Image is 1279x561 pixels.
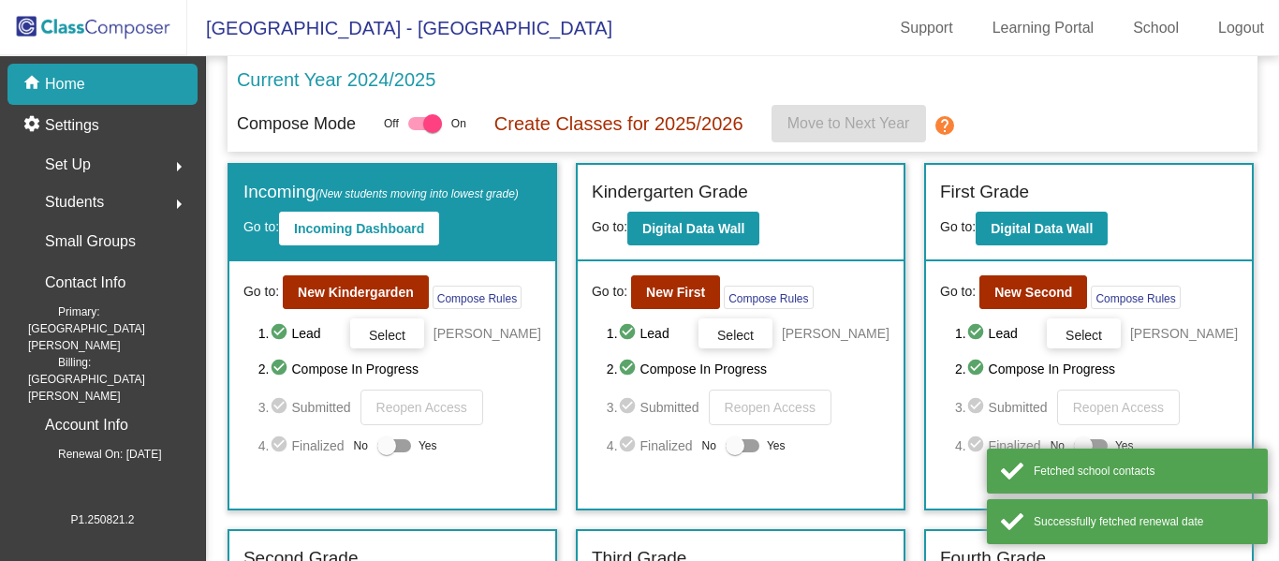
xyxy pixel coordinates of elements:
p: Small Groups [45,229,136,255]
button: Select [698,318,772,348]
span: 4. Finalized [258,435,345,457]
mat-icon: check_circle [966,358,989,380]
mat-icon: help [934,114,956,137]
span: No [702,437,716,454]
mat-icon: check_circle [618,396,640,419]
span: 2. Compose In Progress [607,358,889,380]
span: [PERSON_NAME] [1130,324,1238,343]
span: (New students moving into lowest grade) [316,187,519,200]
span: Move to Next Year [787,115,910,131]
span: Go to: [940,219,976,234]
div: Successfully fetched renewal date [1034,513,1254,530]
span: Go to: [940,282,976,302]
span: Go to: [243,219,279,234]
b: New Second [994,285,1072,300]
span: [PERSON_NAME] [782,324,889,343]
p: Current Year 2024/2025 [237,66,435,94]
span: Billing: [GEOGRAPHIC_DATA][PERSON_NAME] [28,354,198,405]
a: Support [886,13,968,43]
a: School [1118,13,1194,43]
span: 1. Lead [258,322,341,345]
span: 1. Lead [607,322,689,345]
mat-icon: settings [22,114,45,137]
span: On [451,115,466,132]
span: 2. Compose In Progress [258,358,541,380]
b: New Kindergarden [298,285,414,300]
b: Incoming Dashboard [294,221,424,236]
span: Yes [1115,435,1134,457]
button: Reopen Access [1057,390,1180,425]
button: New First [631,275,720,309]
mat-icon: check_circle [618,322,640,345]
span: 2. Compose In Progress [955,358,1238,380]
span: Students [45,189,104,215]
mat-icon: check_circle [618,358,640,380]
button: New Second [979,275,1087,309]
span: Select [1066,328,1102,343]
span: Select [369,328,405,343]
mat-icon: home [22,73,45,96]
mat-icon: check_circle [966,435,989,457]
button: New Kindergarden [283,275,429,309]
button: Digital Data Wall [976,212,1108,245]
button: Incoming Dashboard [279,212,439,245]
mat-icon: check_circle [966,322,989,345]
span: Yes [767,435,786,457]
button: Digital Data Wall [627,212,759,245]
span: Off [384,115,399,132]
span: 3. Submitted [607,396,699,419]
button: Select [350,318,424,348]
a: Logout [1203,13,1279,43]
p: Settings [45,114,99,137]
div: Fetched school contacts [1034,463,1254,480]
label: First Grade [940,179,1029,206]
span: No [354,437,368,454]
span: 4. Finalized [607,435,693,457]
button: Reopen Access [709,390,831,425]
span: Go to: [592,219,627,234]
b: Digital Data Wall [991,221,1093,236]
span: Reopen Access [725,400,816,415]
span: 3. Submitted [258,396,351,419]
p: Create Classes for 2025/2026 [494,110,743,138]
span: Reopen Access [1073,400,1164,415]
button: Reopen Access [360,390,483,425]
mat-icon: arrow_right [168,155,190,178]
p: Contact Info [45,270,125,296]
span: 1. Lead [955,322,1037,345]
span: Renewal On: [DATE] [28,446,161,463]
button: Compose Rules [724,286,813,309]
mat-icon: check_circle [270,358,292,380]
span: No [1051,437,1065,454]
span: Set Up [45,152,91,178]
label: Incoming [243,179,519,206]
mat-icon: check_circle [618,435,640,457]
span: 4. Finalized [955,435,1041,457]
p: Account Info [45,412,128,438]
a: Learning Portal [978,13,1110,43]
span: Primary: [GEOGRAPHIC_DATA][PERSON_NAME] [28,303,198,354]
mat-icon: check_circle [270,435,292,457]
span: Select [717,328,754,343]
mat-icon: arrow_right [168,193,190,215]
mat-icon: check_circle [270,396,292,419]
span: Go to: [243,282,279,302]
span: Go to: [592,282,627,302]
p: Compose Mode [237,111,356,137]
button: Select [1047,318,1121,348]
span: [PERSON_NAME] [434,324,541,343]
p: Home [45,73,85,96]
span: 3. Submitted [955,396,1048,419]
b: New First [646,285,705,300]
b: Digital Data Wall [642,221,744,236]
span: Reopen Access [376,400,467,415]
span: [GEOGRAPHIC_DATA] - [GEOGRAPHIC_DATA] [187,13,612,43]
mat-icon: check_circle [966,396,989,419]
button: Compose Rules [433,286,522,309]
button: Compose Rules [1091,286,1180,309]
button: Move to Next Year [772,105,926,142]
mat-icon: check_circle [270,322,292,345]
label: Kindergarten Grade [592,179,748,206]
span: Yes [419,435,437,457]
